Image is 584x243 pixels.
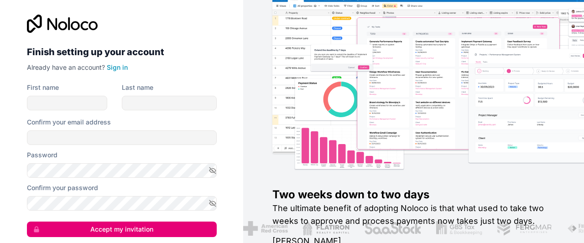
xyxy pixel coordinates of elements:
[27,163,217,178] input: Password
[27,150,57,160] label: Password
[122,83,153,92] label: Last name
[27,196,217,211] input: Confirm password
[27,44,217,60] h2: Finish setting up your account
[27,183,98,192] label: Confirm your password
[27,63,105,71] span: Already have an account?
[27,118,111,127] label: Confirm your email address
[27,222,217,237] button: Accept my invitation
[272,202,555,227] h2: The ultimate benefit of adopting Noloco is that what used to take two weeks to approve and proces...
[243,221,287,236] img: /assets/american-red-cross-BAupjrZR.png
[27,83,59,92] label: First name
[27,96,107,110] input: given-name
[27,130,217,145] input: Email address
[107,63,128,71] a: Sign in
[272,187,555,202] h1: Two weeks down to two days
[122,96,217,110] input: family-name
